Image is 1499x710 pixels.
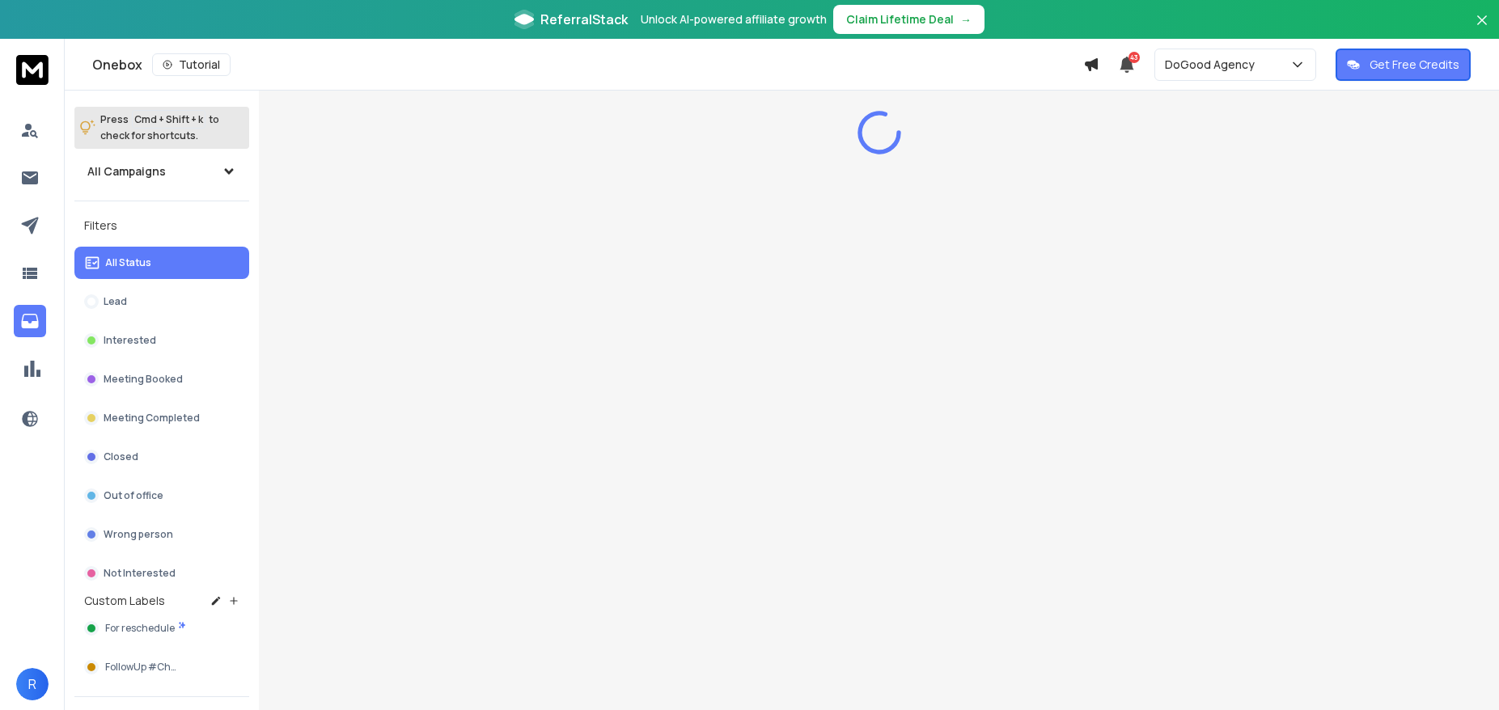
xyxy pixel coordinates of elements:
[104,412,200,425] p: Meeting Completed
[1128,52,1140,63] span: 43
[104,373,183,386] p: Meeting Booked
[87,163,166,180] h1: All Campaigns
[132,110,205,129] span: Cmd + Shift + k
[100,112,219,144] p: Press to check for shortcuts.
[104,295,127,308] p: Lead
[152,53,231,76] button: Tutorial
[74,651,249,683] button: FollowUp #Chat
[74,214,249,237] h3: Filters
[1471,10,1493,49] button: Close banner
[105,661,180,674] span: FollowUp #Chat
[641,11,827,27] p: Unlock AI-powered affiliate growth
[74,247,249,279] button: All Status
[74,441,249,473] button: Closed
[105,256,151,269] p: All Status
[104,528,173,541] p: Wrong person
[16,668,49,700] button: R
[104,334,156,347] p: Interested
[74,324,249,357] button: Interested
[74,518,249,551] button: Wrong person
[1165,57,1261,73] p: DoGood Agency
[74,480,249,512] button: Out of office
[74,155,249,188] button: All Campaigns
[1336,49,1471,81] button: Get Free Credits
[833,5,985,34] button: Claim Lifetime Deal→
[74,402,249,434] button: Meeting Completed
[92,53,1083,76] div: Onebox
[74,285,249,318] button: Lead
[74,363,249,395] button: Meeting Booked
[1370,57,1459,73] p: Get Free Credits
[104,489,163,502] p: Out of office
[74,557,249,590] button: Not Interested
[960,11,972,27] span: →
[74,612,249,644] button: For reschedule
[540,10,628,29] span: ReferralStack
[104,450,138,463] p: Closed
[84,593,165,609] h3: Custom Labels
[105,622,175,635] span: For reschedule
[104,567,176,580] p: Not Interested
